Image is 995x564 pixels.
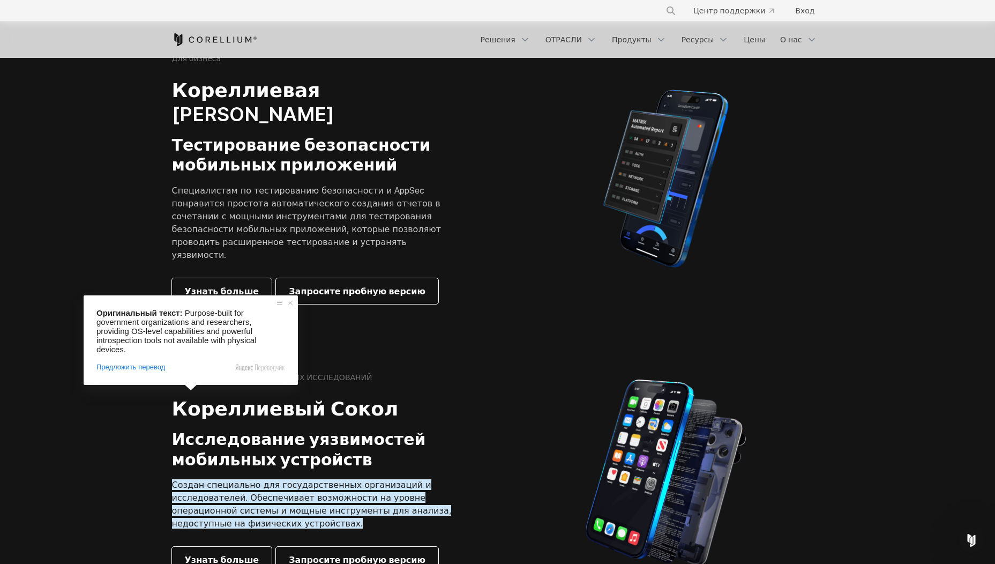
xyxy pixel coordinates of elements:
[172,185,442,260] ya-tr-span: Специалистам по тестированию безопасности и AppSec понравится простота автоматического создания о...
[653,1,824,20] div: Навигационное меню
[96,308,183,317] span: Оригинальный текст:
[96,308,259,354] span: Purpose-built for government organizations and researchers, providing OS-level capabilities and p...
[185,285,259,298] ya-tr-span: Узнать больше
[172,429,426,469] ya-tr-span: Исследование уязвимостей мобильных устройств
[172,33,257,46] a: Дом Кореллиума
[172,397,399,420] ya-tr-span: Кореллиевый Сокол
[481,34,515,45] ya-tr-span: Решения
[693,5,765,16] ya-tr-span: Центр поддержки
[172,479,451,529] ya-tr-span: Создан специально для государственных организаций и исследователей. Обеспечивает возможности на у...
[795,5,814,16] ya-tr-span: Вход
[289,285,425,298] ya-tr-span: Запросите пробную версию
[172,278,272,304] a: Узнать больше
[172,78,334,126] ya-tr-span: Кореллиевая [PERSON_NAME]
[172,135,431,175] ya-tr-span: Тестирование безопасности мобильных приложений
[545,34,582,45] ya-tr-span: ОТРАСЛИ
[612,34,652,45] ya-tr-span: Продукты
[744,34,765,45] ya-tr-span: Цены
[661,1,680,20] button: Поиск
[682,34,714,45] ya-tr-span: Ресурсы
[96,362,165,372] span: Предложить перевод
[474,30,824,49] div: Навигационное меню
[585,85,746,272] img: Автоматический отчёт Corellium MATRIX для iPhone, показывающий результаты тестирования приложений...
[276,278,438,304] a: Запросите пробную версию
[780,34,802,45] ya-tr-span: О нас
[959,528,984,553] iframe: Прямой чат по внутренней связи
[172,54,221,63] ya-tr-span: Для бизнеса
